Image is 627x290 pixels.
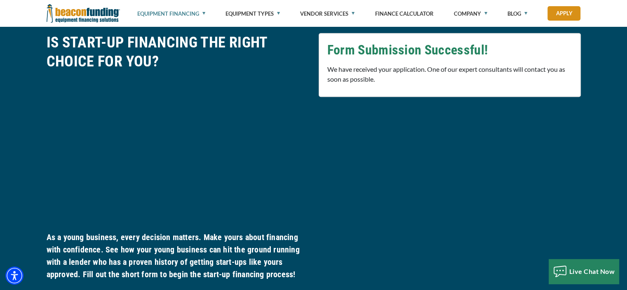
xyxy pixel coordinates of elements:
h3: Form Submission Successful! [327,42,572,58]
iframe: Getting Approved for Financing as a Start-up [47,77,309,225]
h5: As a young business, every decision matters. Make yours about financing with confidence. See how ... [47,231,309,281]
p: We have received your application. One of our expert consultants will contact you as soon as poss... [327,64,572,84]
button: Live Chat Now [549,259,619,284]
h2: IS START-UP FINANCING THE RIGHT CHOICE FOR YOU? [47,33,309,71]
span: Live Chat Now [569,267,615,275]
div: Accessibility Menu [5,266,23,285]
a: Apply [547,6,580,21]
